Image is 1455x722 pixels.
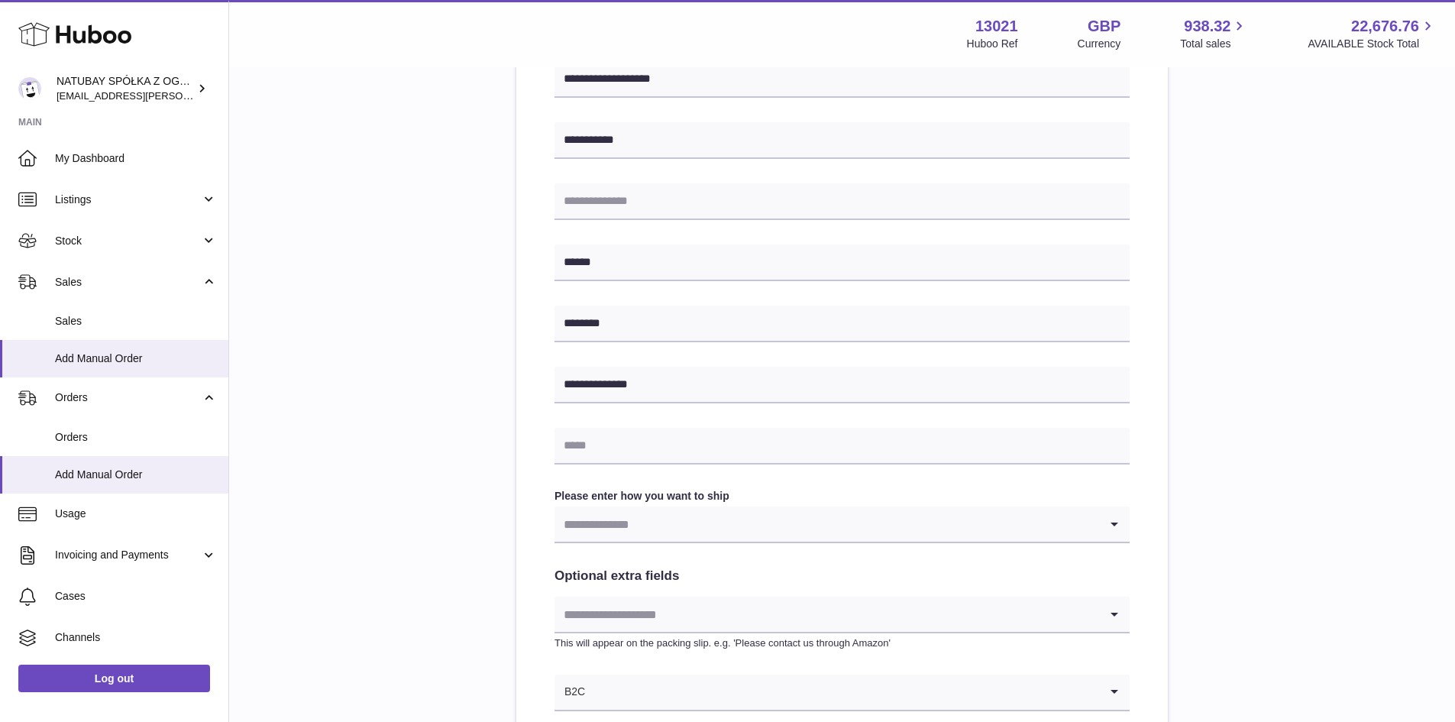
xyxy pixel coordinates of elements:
[55,430,217,445] span: Orders
[55,234,201,248] span: Stock
[1308,16,1437,51] a: 22,676.76 AVAILABLE Stock Total
[1308,37,1437,51] span: AVAILABLE Stock Total
[1180,37,1248,51] span: Total sales
[586,675,1099,710] input: Search for option
[55,630,217,645] span: Channels
[55,151,217,166] span: My Dashboard
[1180,16,1248,51] a: 938.32 Total sales
[18,77,41,100] img: kacper.antkowski@natubay.pl
[555,636,1130,650] p: This will appear on the packing slip. e.g. 'Please contact us through Amazon'
[555,507,1130,543] div: Search for option
[55,548,201,562] span: Invoicing and Payments
[55,468,217,482] span: Add Manual Order
[57,74,194,103] div: NATUBAY SPÓŁKA Z OGRANICZONĄ ODPOWIEDZIALNOŚCIĄ
[57,89,306,102] span: [EMAIL_ADDRESS][PERSON_NAME][DOMAIN_NAME]
[55,507,217,521] span: Usage
[55,314,217,329] span: Sales
[1184,16,1230,37] span: 938.32
[975,16,1018,37] strong: 13021
[555,597,1099,632] input: Search for option
[18,665,210,692] a: Log out
[555,489,1130,503] label: Please enter how you want to ship
[55,589,217,604] span: Cases
[55,193,201,207] span: Listings
[1351,16,1419,37] span: 22,676.76
[55,275,201,290] span: Sales
[55,390,201,405] span: Orders
[555,507,1099,542] input: Search for option
[555,675,586,710] span: B2C
[55,351,217,366] span: Add Manual Order
[555,675,1130,711] div: Search for option
[1088,16,1120,37] strong: GBP
[1078,37,1121,51] div: Currency
[967,37,1018,51] div: Huboo Ref
[555,597,1130,633] div: Search for option
[555,568,1130,585] h2: Optional extra fields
